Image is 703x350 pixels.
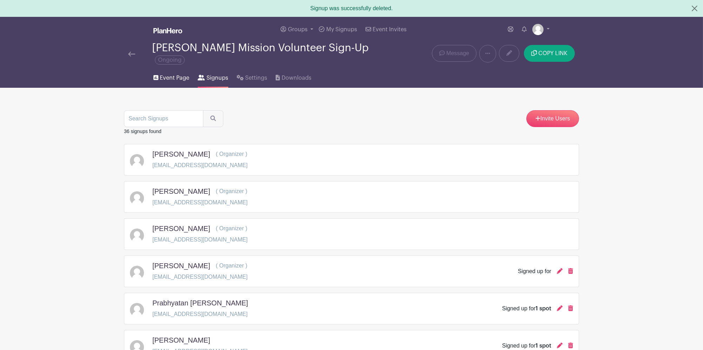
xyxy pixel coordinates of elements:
a: Groups [278,17,316,42]
small: 36 signups found [124,128,162,134]
button: COPY LINK [524,45,575,62]
img: default-ce2991bfa6775e67f084385cd625a349d9dcbb7a52a09fb2fda1e96e2d18dcdb.png [130,191,144,205]
p: [EMAIL_ADDRESS][DOMAIN_NAME] [152,273,248,281]
p: [EMAIL_ADDRESS][DOMAIN_NAME] [152,161,248,170]
h5: [PERSON_NAME] [152,224,210,233]
a: Event Invites [363,17,409,42]
span: 1 spot [536,343,551,349]
a: Event Page [153,65,189,88]
span: ( Organizer ) [216,188,247,194]
span: 1 spot [536,306,551,311]
span: Ongoing [155,55,185,65]
img: default-ce2991bfa6775e67f084385cd625a349d9dcbb7a52a09fb2fda1e96e2d18dcdb.png [130,303,144,317]
p: [EMAIL_ADDRESS][DOMAIN_NAME] [152,198,248,207]
span: Event Invites [373,27,407,32]
h5: [PERSON_NAME] [152,150,210,158]
span: ( Organizer ) [216,263,247,269]
span: COPY LINK [538,51,567,56]
input: Search Signups [124,110,203,127]
img: logo_white-6c42ec7e38ccf1d336a20a19083b03d10ae64f83f12c07503d8b9e83406b4c7d.svg [153,28,182,33]
img: back-arrow-29a5d9b10d5bd6ae65dc969a981735edf675c4d7a1fe02e03b50dbd4ba3cdb55.svg [128,52,135,57]
div: Signed up for [518,267,551,276]
p: [EMAIL_ADDRESS][DOMAIN_NAME] [152,310,254,318]
img: default-ce2991bfa6775e67f084385cd625a349d9dcbb7a52a09fb2fda1e96e2d18dcdb.png [130,266,144,280]
span: ( Organizer ) [216,151,247,157]
img: default-ce2991bfa6775e67f084385cd625a349d9dcbb7a52a09fb2fda1e96e2d18dcdb.png [532,24,544,35]
span: Event Page [160,74,189,82]
span: Signups [206,74,228,82]
img: default-ce2991bfa6775e67f084385cd625a349d9dcbb7a52a09fb2fda1e96e2d18dcdb.png [130,154,144,168]
a: Signups [198,65,228,88]
div: Signed up for [502,304,551,313]
span: Settings [245,74,267,82]
h5: [PERSON_NAME] [152,336,210,344]
h5: [PERSON_NAME] [152,187,210,196]
img: default-ce2991bfa6775e67f084385cd625a349d9dcbb7a52a09fb2fda1e96e2d18dcdb.png [130,229,144,243]
span: ( Organizer ) [216,225,247,231]
a: Settings [237,65,267,88]
span: My Signups [326,27,357,32]
div: Signed up for [502,342,551,350]
span: Downloads [282,74,311,82]
div: [PERSON_NAME] Mission Volunteer Sign-Up [152,42,380,65]
p: [EMAIL_ADDRESS][DOMAIN_NAME] [152,236,248,244]
a: Downloads [276,65,311,88]
span: Message [446,49,469,58]
a: My Signups [316,17,360,42]
a: Message [432,45,477,62]
a: Invite Users [526,110,579,127]
h5: [PERSON_NAME] [152,262,210,270]
span: Groups [288,27,308,32]
h5: Prabhyatan [PERSON_NAME] [152,299,248,307]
